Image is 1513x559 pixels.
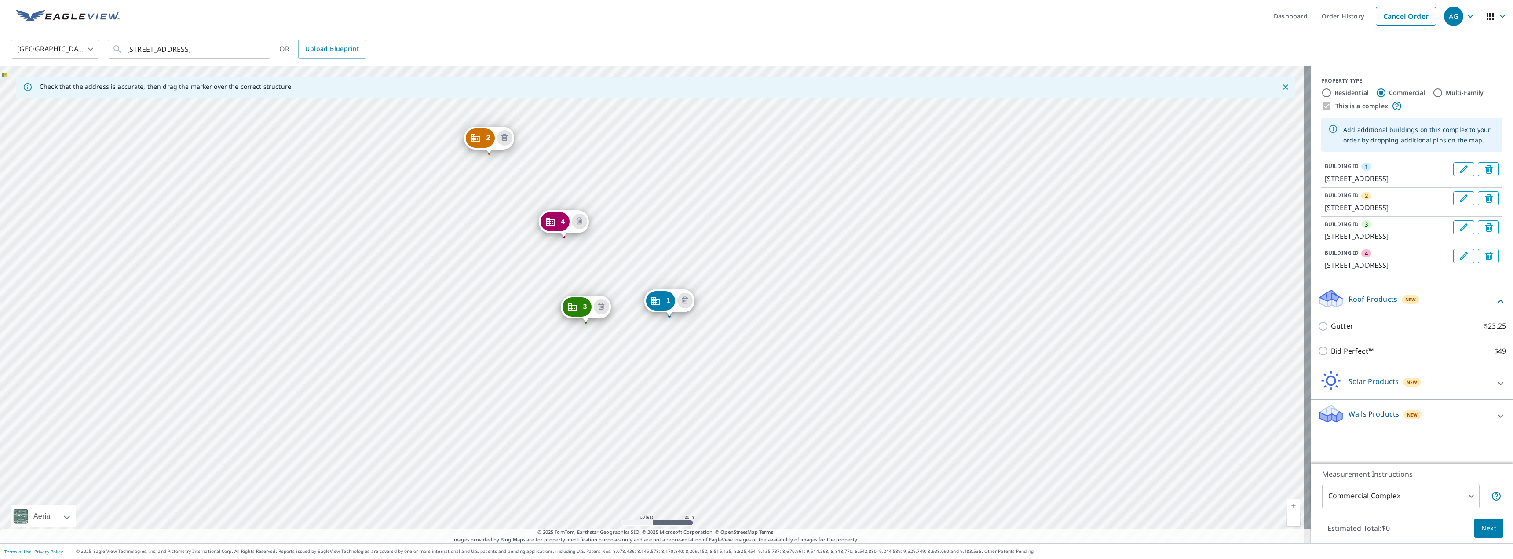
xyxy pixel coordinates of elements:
[1446,88,1484,97] label: Multi-Family
[1322,484,1480,508] div: Commercial Complex
[4,549,63,554] p: |
[298,40,366,59] a: Upload Blueprint
[644,289,694,317] div: Dropped pin, building 1, Commercial property, 805 Turnpike St North Andover, MA 01845
[1335,102,1388,110] label: This is a complex
[31,505,55,527] div: Aerial
[583,303,587,310] span: 3
[572,214,587,229] button: Delete building 4
[666,297,670,304] span: 1
[16,10,120,23] img: EV Logo
[538,210,588,237] div: Dropped pin, building 4, Commercial property, 795 Turnpike St North Andover, MA 01845
[127,37,252,62] input: Search by address or latitude-longitude
[1325,220,1359,228] p: BUILDING ID
[1481,523,1496,534] span: Next
[1287,499,1300,512] a: Current Level 19, Zoom In
[1320,519,1397,538] p: Estimated Total: $0
[1478,249,1499,263] button: Delete building 4
[677,293,693,308] button: Delete building 1
[1365,249,1368,257] span: 4
[720,529,757,535] a: OpenStreetMap
[1343,121,1495,149] div: Add additional buildings on this complex to your order by dropping additional pins on the map.
[1318,403,1506,428] div: Walls ProductsNew
[1478,162,1499,176] button: Delete building 1
[1325,231,1450,241] p: [STREET_ADDRESS]
[497,130,512,146] button: Delete building 2
[1474,519,1503,538] button: Next
[1407,379,1418,386] span: New
[1389,88,1425,97] label: Commercial
[1365,192,1368,200] span: 2
[1334,88,1369,97] label: Residential
[40,83,293,91] p: Check that the address is accurate, then drag the marker over the correct structure.
[1325,249,1359,256] p: BUILDING ID
[1407,411,1418,418] span: New
[1444,7,1463,26] div: AG
[1331,346,1374,357] p: Bid Perfect™
[1494,346,1506,357] p: $49
[1318,289,1506,314] div: Roof ProductsNew
[561,218,565,225] span: 4
[1321,77,1502,85] div: PROPERTY TYPE
[560,296,610,323] div: Dropped pin, building 3, Commercial property, 809 Turnpike St North Andover, MA 01845
[1325,260,1450,270] p: [STREET_ADDRESS]
[4,548,32,555] a: Terms of Use
[1349,409,1399,419] p: Walls Products
[486,135,490,141] span: 2
[76,548,1509,555] p: © 2025 Eagle View Technologies, Inc. and Pictometry International Corp. All Rights Reserved. Repo...
[1453,162,1474,176] button: Edit building 1
[1478,191,1499,205] button: Delete building 2
[1405,296,1416,303] span: New
[1280,81,1291,93] button: Close
[1349,294,1397,304] p: Roof Products
[305,44,359,55] span: Upload Blueprint
[1484,321,1506,332] p: $23.25
[1365,163,1368,171] span: 1
[1453,220,1474,234] button: Edit building 3
[279,40,366,59] div: OR
[34,548,63,555] a: Privacy Policy
[594,299,609,314] button: Delete building 3
[1453,191,1474,205] button: Edit building 2
[759,529,774,535] a: Terms
[11,505,76,527] div: Aerial
[1478,220,1499,234] button: Delete building 3
[1287,512,1300,526] a: Current Level 19, Zoom Out
[1325,202,1450,213] p: [STREET_ADDRESS]
[1322,469,1502,479] p: Measurement Instructions
[1453,249,1474,263] button: Edit building 4
[1331,321,1353,332] p: Gutter
[537,529,774,536] span: © 2025 TomTom, Earthstar Geographics SIO, © 2025 Microsoft Corporation, ©
[1349,376,1399,387] p: Solar Products
[1365,220,1368,228] span: 3
[1318,371,1506,396] div: Solar ProductsNew
[1325,173,1450,184] p: [STREET_ADDRESS]
[464,127,514,154] div: Dropped pin, building 2, Commercial property, 793 Turnpike St North Andover, MA 01845
[1325,162,1359,170] p: BUILDING ID
[11,37,99,62] div: [GEOGRAPHIC_DATA]
[1325,191,1359,199] p: BUILDING ID
[1376,7,1436,26] a: Cancel Order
